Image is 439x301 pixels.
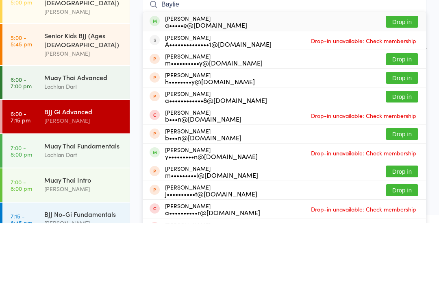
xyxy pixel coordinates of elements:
button: Drop in [386,168,418,180]
time: 6:00 - 7:00 pm [11,154,32,167]
span: Drop-in unavailable: Check membership [309,281,418,293]
div: [PERSON_NAME] [165,187,241,200]
div: [PERSON_NAME] [44,127,123,136]
div: [PERSON_NAME] [165,224,258,237]
div: a••••••••••r@[DOMAIN_NAME] [165,287,260,293]
div: Muay Thai Fundamentals [44,219,123,228]
div: At [59,45,99,58]
button: Drop in [386,206,418,218]
h2: BJJ Gi Advanced Check-in [143,11,426,25]
div: b•••n@[DOMAIN_NAME] [165,193,241,200]
a: 7:00 -8:00 pmMuay Thai Intro[PERSON_NAME] [2,246,130,279]
time: 5:00 - 5:45 pm [11,112,32,125]
time: 6:00 - 7:15 pm [11,188,30,201]
button: Drop in [386,150,418,161]
div: Senior Kids BJJ (Ages [DEMOGRAPHIC_DATA]) [44,109,123,127]
div: Lachlan Dart [44,159,123,169]
div: [PERSON_NAME] [165,243,258,256]
span: Drop-in unavailable: Check membership [309,225,418,237]
div: [PERSON_NAME] [44,194,123,203]
a: 6:00 -7:00 pmMuay Thai AdvancedLachlan Dart [2,144,130,177]
span: BJJ [143,45,414,53]
a: 6:00 -7:15 pmBJJ Gi Advanced[PERSON_NAME] [2,178,130,211]
a: [DATE] [11,58,30,67]
span: Drop-in unavailable: Check membership [309,187,418,199]
a: 4:15 -5:00 pmKinder Kids (Ages [DEMOGRAPHIC_DATA])[PERSON_NAME] [2,60,130,101]
div: Kinder Kids (Ages [DEMOGRAPHIC_DATA]) [44,67,123,85]
div: a•••••e@[DOMAIN_NAME] [165,99,247,106]
div: BJJ Gi Advanced [44,185,123,194]
div: Events for [11,45,50,58]
time: 7:00 - 8:00 pm [11,222,32,235]
span: [DATE] 6:00pm [143,29,414,37]
div: A••••••••••••••1@[DOMAIN_NAME] [165,118,272,125]
a: 7:00 -8:00 pmMuay Thai FundamentalsLachlan Dart [2,212,130,245]
input: Search [143,73,426,92]
div: [PERSON_NAME] [165,205,241,218]
div: m••••••••••y@[DOMAIN_NAME] [165,137,263,144]
div: Lachlan Dart [44,228,123,237]
a: 5:00 -5:45 pmSenior Kids BJJ (Ages [DEMOGRAPHIC_DATA])[PERSON_NAME] [2,102,130,143]
div: [PERSON_NAME] [165,112,272,125]
div: [PERSON_NAME] [165,93,247,106]
time: 7:00 - 8:00 pm [11,256,32,269]
div: Muay Thai Intro [44,253,123,262]
div: [PERSON_NAME] [165,168,267,181]
div: Any location [59,58,99,67]
div: y•••••••••n@[DOMAIN_NAME] [165,231,258,237]
div: [PERSON_NAME] [44,262,123,271]
div: Muay Thai Advanced [44,150,123,159]
span: Drop-in unavailable: Check membership [309,112,418,124]
button: Drop in [386,94,418,105]
div: h••••••••y@[DOMAIN_NAME] [165,156,255,162]
img: Dominance MMA Abbotsford [8,6,39,37]
div: j••••••••••t@[DOMAIN_NAME] [165,268,257,275]
div: m•••••••••l@[DOMAIN_NAME] [165,249,258,256]
div: b•••n@[DOMAIN_NAME] [165,212,241,218]
div: a••••••••••••8@[DOMAIN_NAME] [165,174,267,181]
div: [PERSON_NAME] [165,280,260,293]
div: BJJ No-Gi Fundamentals [44,287,123,296]
time: 4:15 - 5:00 pm [11,70,32,83]
button: Drop in [386,262,418,274]
div: [PERSON_NAME] [44,85,123,94]
div: [PERSON_NAME] [165,149,255,162]
div: [PERSON_NAME] [165,131,263,144]
div: [PERSON_NAME] [165,262,257,275]
button: Drop in [386,243,418,255]
button: Drop in [386,131,418,143]
span: [PERSON_NAME] [143,37,414,45]
span: BJJ [143,53,426,61]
